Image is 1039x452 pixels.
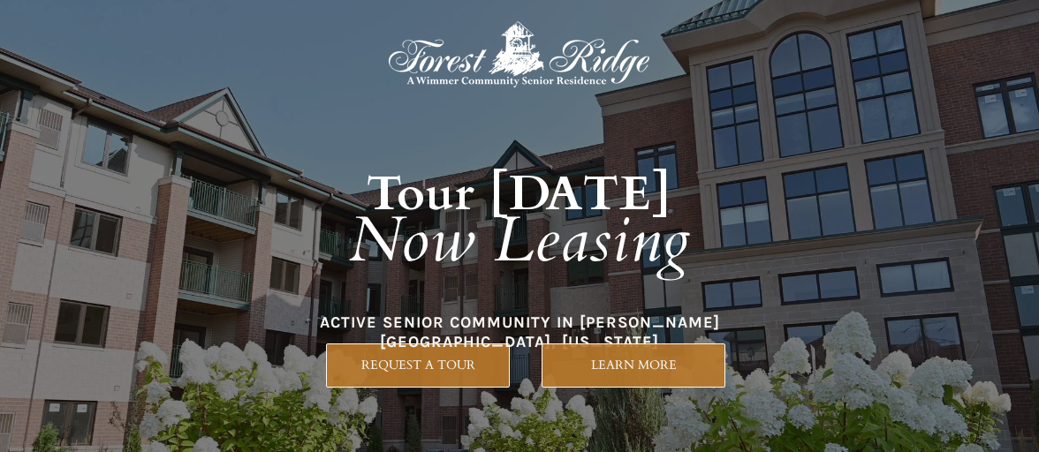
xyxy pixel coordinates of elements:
span: ACTIVE SENIOR COMMUNITY IN [PERSON_NAME][GEOGRAPHIC_DATA], [US_STATE] [320,313,720,351]
span: LEARN MORE [542,358,724,373]
a: LEARN MORE [542,343,725,388]
em: Now Leasing [349,198,691,283]
a: REQUEST A TOUR [326,343,510,388]
span: REQUEST A TOUR [327,358,509,373]
strong: Tour [DATE] [367,162,672,227]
